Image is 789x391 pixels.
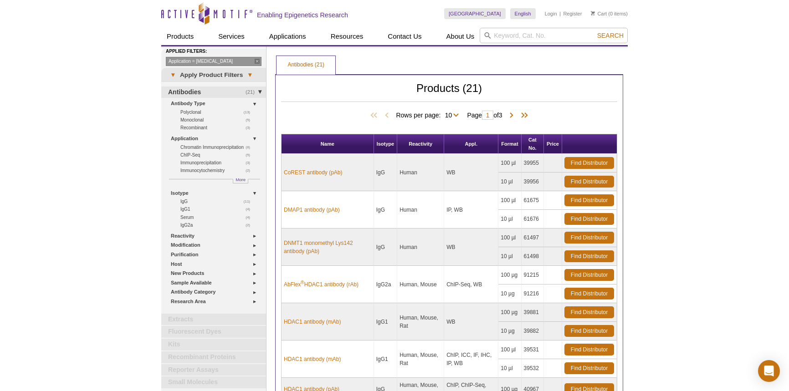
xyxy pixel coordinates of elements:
[564,250,614,262] a: Find Distributor
[499,112,502,119] span: 3
[522,322,544,340] td: 39882
[161,68,266,82] a: ▾Apply Product Filters▾
[444,134,498,154] th: Appl.
[564,325,614,337] a: Find Distributor
[171,240,261,250] a: Modification
[498,340,521,359] td: 100 µl
[498,154,521,173] td: 100 µl
[284,168,343,177] a: CoREST antibody (pAb)
[441,28,480,45] a: About Us
[236,176,246,183] span: More
[559,8,561,19] li: |
[444,229,498,266] td: WB
[277,56,335,74] a: Antibodies (21)
[374,229,398,266] td: IgG
[522,284,544,303] td: 91216
[233,179,248,183] a: More
[396,110,462,119] span: Rows per page:
[522,303,544,322] td: 39881
[374,266,398,303] td: IgG2a
[161,351,266,363] a: Recombinant Proteins
[397,154,444,191] td: Human
[564,194,614,206] a: Find Distributor
[522,191,544,210] td: 61675
[161,28,199,45] a: Products
[563,10,582,17] a: Register
[374,154,398,191] td: IgG
[522,359,544,378] td: 39532
[498,210,521,229] td: 10 µl
[564,269,614,281] a: Find Distributor
[480,28,628,43] input: Keyword, Cat. No.
[180,151,255,159] a: (5)ChIP-Seq
[257,11,348,19] h2: Enabling Epigenetics Research
[522,266,544,284] td: 91215
[166,57,261,66] a: Application = [MEDICAL_DATA]
[498,266,521,284] td: 100 µg
[522,229,544,247] td: 61497
[213,28,250,45] a: Services
[284,355,341,363] a: HDAC1 antibody (mAb)
[374,340,398,378] td: IgG1
[597,32,624,39] span: Search
[246,86,260,98] span: (21)
[498,229,521,247] td: 100 µl
[522,134,544,154] th: Cat No.
[166,49,266,55] h4: Applied Filters:
[171,269,261,278] a: New Products
[498,359,521,378] td: 10 µl
[246,167,255,174] span: (2)
[498,191,521,210] td: 100 µl
[281,84,617,102] h2: Products (21)
[594,31,626,40] button: Search
[325,28,369,45] a: Resources
[180,116,255,124] a: (5)Monoclonal
[246,116,255,124] span: (5)
[564,232,614,244] a: Find Distributor
[522,247,544,266] td: 61498
[758,360,780,382] div: Open Intercom Messenger
[522,173,544,191] td: 39956
[284,318,341,326] a: HDAC1 antibody (mAb)
[264,28,312,45] a: Applications
[180,213,255,221] a: (4)Serum
[284,239,371,255] a: DNMT1 monomethyl Lys142 antibody (pAb)
[522,210,544,229] td: 61676
[246,151,255,159] span: (5)
[498,134,521,154] th: Format
[171,99,261,108] a: Antibody Type
[246,221,255,229] span: (2)
[382,111,391,120] span: Previous Page
[564,344,614,355] a: Find Distributor
[498,322,521,340] td: 10 µg
[498,303,521,322] td: 100 µg
[180,167,255,174] a: (2)Immunocytochemistry
[244,198,255,205] span: (11)
[397,266,444,303] td: Human, Mouse
[180,143,255,151] a: (8)Chromatin Immunoprecipitation
[564,288,614,300] a: Find Distributor
[171,231,261,241] a: Reactivity
[171,297,261,306] a: Research Area
[246,213,255,221] span: (4)
[444,191,498,229] td: IP, WB
[301,280,304,285] sup: ®
[374,303,398,340] td: IgG1
[444,303,498,340] td: WB
[243,71,257,79] span: ▾
[397,191,444,229] td: Human
[382,28,427,45] a: Contact Us
[246,143,255,151] span: (8)
[171,188,261,198] a: Isotype
[444,8,506,19] a: [GEOGRAPHIC_DATA]
[171,287,261,297] a: Antibody Category
[591,11,595,15] img: Your Cart
[522,154,544,173] td: 39955
[397,340,444,378] td: Human, Mouse, Rat
[444,340,498,378] td: ChIP, ICC, IF, IHC, IP, WB
[166,71,180,79] span: ▾
[180,205,255,213] a: (4)IgG1
[498,247,521,266] td: 10 µl
[444,154,498,191] td: WB
[564,213,614,225] a: Find Distributor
